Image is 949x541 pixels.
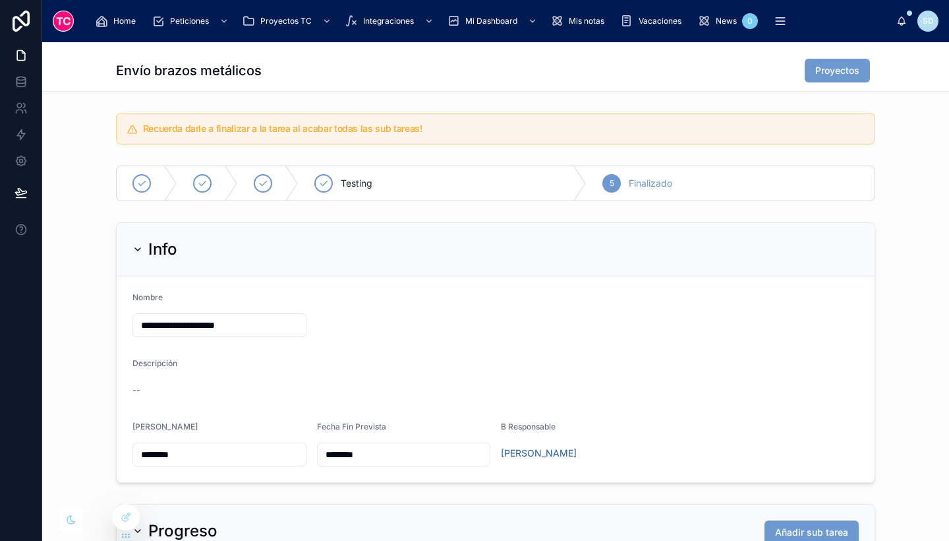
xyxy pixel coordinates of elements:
div: scrollable content [84,7,896,36]
span: Mis notas [569,16,604,26]
span: News [716,16,737,26]
span: Home [113,16,136,26]
span: Integraciones [363,16,414,26]
span: 5 [610,178,614,189]
span: Descripción [132,358,177,368]
span: SD [923,16,934,26]
a: Peticiones [148,9,235,33]
span: Vacaciones [639,16,681,26]
a: Integraciones [341,9,440,33]
span: [PERSON_NAME] [132,422,198,431]
span: Fecha Fin Prevista [317,422,386,431]
span: Proyectos [815,64,859,77]
a: [PERSON_NAME] [501,447,577,460]
span: Proyectos TC [260,16,312,26]
span: Mi Dashboard [465,16,517,26]
a: Vacaciones [616,9,691,33]
a: Proyectos TC [238,9,338,33]
a: News0 [693,9,762,33]
div: 0 [742,13,758,29]
span: Nombre [132,292,163,302]
button: Proyectos [805,59,870,82]
a: Mis notas [546,9,614,33]
span: -- [132,383,140,397]
span: Finalizado [629,177,672,190]
span: Añadir sub tarea [775,526,848,539]
img: App logo [53,11,74,32]
h2: Info [148,239,177,260]
span: B Responsable [501,422,556,431]
h5: Recuerda darle a finalizar a la tarea al acabar todas las sub tareas! [143,124,864,133]
h1: Envío brazos metálicos [116,61,262,80]
a: Mi Dashboard [443,9,544,33]
a: Home [91,9,145,33]
span: Peticiones [170,16,209,26]
span: Testing [341,177,372,190]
